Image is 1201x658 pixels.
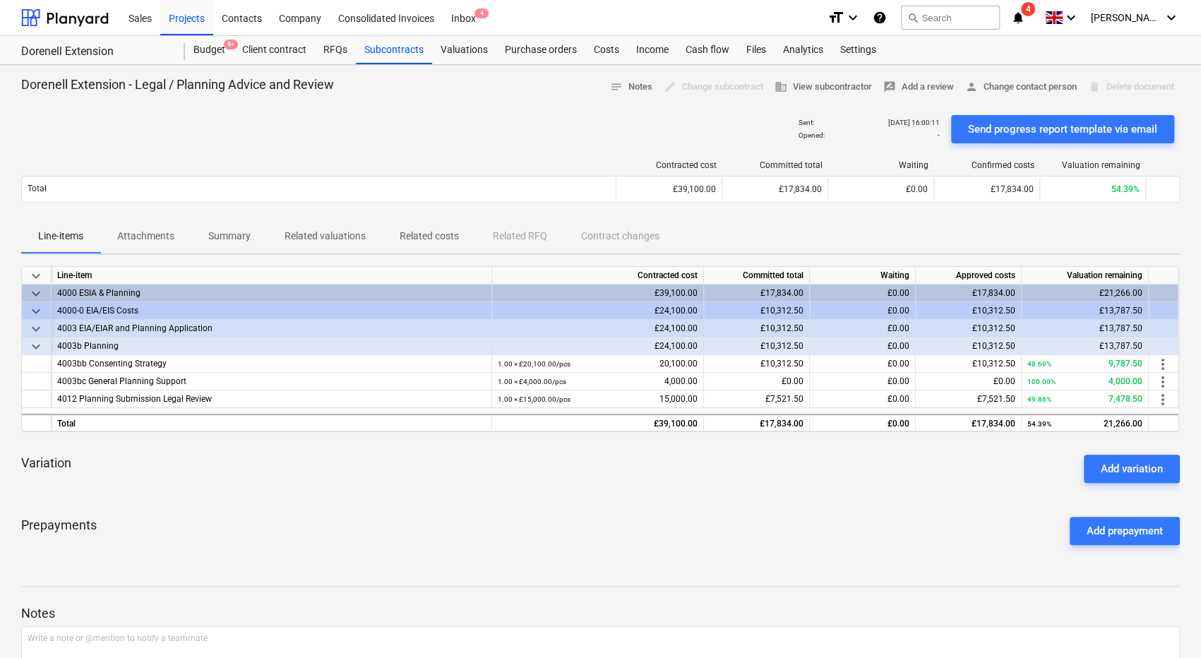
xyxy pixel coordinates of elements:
p: Summary [208,229,251,244]
div: Contracted cost [622,160,717,170]
a: Costs [585,36,628,64]
p: Related costs [400,229,459,244]
span: View subcontractor [775,79,872,95]
span: keyboard_arrow_down [28,338,44,355]
span: Add a review [883,79,954,95]
div: Committed total [728,160,823,170]
div: 4,000.00 [498,373,698,390]
span: £0.00 [906,184,928,194]
div: 7,478.50 [1027,390,1142,408]
div: 4003bc General Planning Support [57,373,486,390]
span: 54.39% [1111,184,1140,194]
small: 1.00 × £20,100.00 / pcs [498,360,570,368]
div: £0.00 [810,337,916,355]
i: Knowledge base [873,9,887,26]
span: keyboard_arrow_down [28,321,44,337]
div: £10,312.50 [916,302,1022,320]
div: 21,266.00 [1027,415,1142,433]
p: Opened : [799,131,825,140]
span: £10,312.50 [972,359,1015,369]
span: search [907,12,919,23]
span: more_vert [1154,356,1171,373]
i: keyboard_arrow_down [1063,9,1080,26]
button: Search [901,6,1000,30]
div: 4000 ESIA & Planning [57,285,486,302]
div: Add variation [1101,460,1163,478]
span: keyboard_arrow_down [28,285,44,302]
span: £7,521.50 [765,394,803,404]
a: Purchase orders [496,36,585,64]
iframe: Chat Widget [1130,590,1201,658]
button: Notes [604,76,658,98]
small: 1.00 × £15,000.00 / pcs [498,395,570,403]
p: - [938,131,940,140]
div: Analytics [775,36,832,64]
div: £10,312.50 [704,302,810,320]
button: Change contact person [960,76,1082,98]
a: Cash flow [677,36,738,64]
span: £0.00 [993,376,1015,386]
span: £17,834.00 [991,184,1034,194]
div: 4003b Planning [57,337,486,355]
div: £0.00 [810,285,916,302]
p: Variation [21,455,71,472]
a: Files [738,36,775,64]
i: format_size [827,9,844,26]
div: £10,312.50 [704,337,810,355]
div: £39,100.00 [616,178,722,201]
div: Waiting [810,267,916,285]
div: 4012 Planning Submission Legal Review [57,390,486,408]
div: £13,787.50 [1022,337,1149,355]
div: £17,834.00 [704,414,810,431]
div: 15,000.00 [498,390,698,408]
span: keyboard_arrow_down [28,268,44,285]
div: Add prepayment [1087,522,1163,540]
p: Sent : [799,118,814,127]
div: £24,100.00 [492,337,704,355]
button: View subcontractor [769,76,878,98]
span: 9+ [224,40,238,49]
a: Subcontracts [356,36,432,64]
span: £17,834.00 [779,184,822,194]
div: 4003 EIA/EIAR and Planning Application [57,320,486,337]
small: 48.69% [1027,360,1051,368]
p: Line-items [38,229,83,244]
a: Settings [832,36,885,64]
a: RFQs [315,36,356,64]
div: £17,834.00 [704,285,810,302]
span: keyboard_arrow_down [28,303,44,320]
div: Valuation remaining [1046,160,1140,170]
i: keyboard_arrow_down [844,9,861,26]
div: 4,000.00 [1027,373,1142,390]
button: Add variation [1084,455,1180,483]
div: £39,100.00 [492,285,704,302]
div: £13,787.50 [1022,302,1149,320]
div: 4003bb Consenting Strategy [57,355,486,373]
span: £0.00 [888,376,909,386]
button: Add prepayment [1070,517,1180,545]
div: £17,834.00 [916,414,1022,431]
div: 9,787.50 [1027,355,1142,373]
div: Confirmed costs [940,160,1034,170]
div: Valuation remaining [1022,267,1149,285]
div: £24,100.00 [492,302,704,320]
small: 54.39% [1027,420,1051,428]
span: rate_review [883,80,896,93]
span: £0.00 [888,394,909,404]
p: Related valuations [285,229,366,244]
span: £7,521.50 [977,394,1015,404]
div: Income [628,36,677,64]
div: Contracted cost [492,267,704,285]
div: Waiting [834,160,928,170]
button: Send progress report template via email [951,115,1174,143]
div: £10,312.50 [916,337,1022,355]
a: Budget9+ [185,36,234,64]
div: £21,266.00 [1022,285,1149,302]
p: [DATE] 16:00:11 [888,118,940,127]
div: Valuations [432,36,496,64]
